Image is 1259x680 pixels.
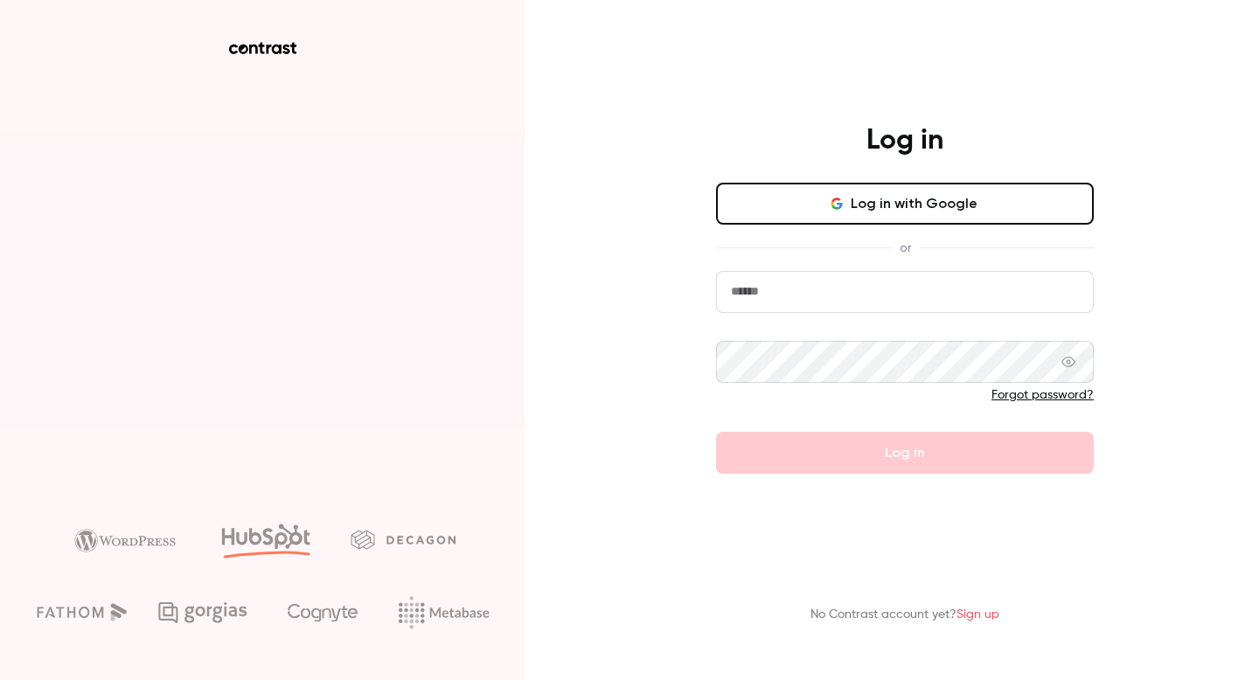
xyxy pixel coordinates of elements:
[991,389,1094,401] a: Forgot password?
[351,530,456,549] img: decagon
[810,606,999,624] p: No Contrast account yet?
[716,183,1094,225] button: Log in with Google
[956,608,999,621] a: Sign up
[891,239,920,257] span: or
[866,123,943,158] h4: Log in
